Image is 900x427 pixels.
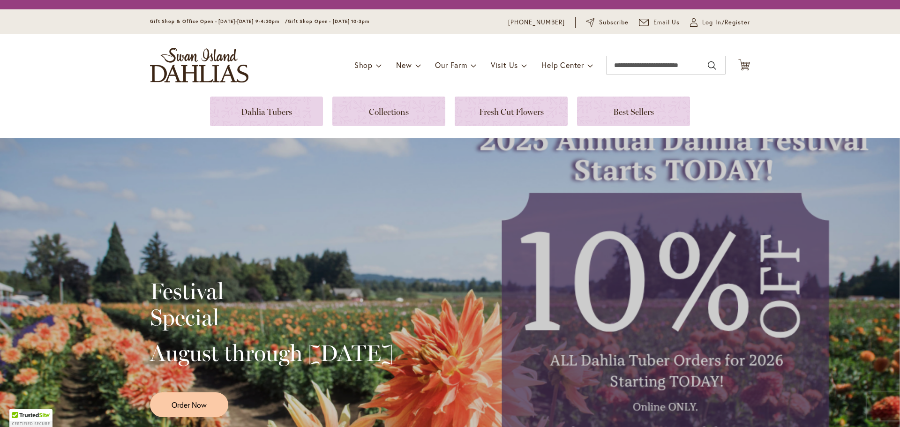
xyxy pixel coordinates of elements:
span: Subscribe [599,18,629,27]
span: New [396,60,412,70]
button: Search [708,58,716,73]
a: Email Us [639,18,680,27]
h2: Festival Special [150,278,393,330]
span: Gift Shop Open - [DATE] 10-3pm [288,18,369,24]
h2: August through [DATE] [150,340,393,366]
a: store logo [150,48,248,82]
span: Shop [354,60,373,70]
span: Log In/Register [702,18,750,27]
span: Order Now [172,399,207,410]
a: Subscribe [586,18,629,27]
span: Gift Shop & Office Open - [DATE]-[DATE] 9-4:30pm / [150,18,288,24]
div: TrustedSite Certified [9,409,52,427]
a: Log In/Register [690,18,750,27]
span: Visit Us [491,60,518,70]
a: Order Now [150,392,228,417]
a: [PHONE_NUMBER] [508,18,565,27]
span: Email Us [653,18,680,27]
span: Our Farm [435,60,467,70]
span: Help Center [541,60,584,70]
